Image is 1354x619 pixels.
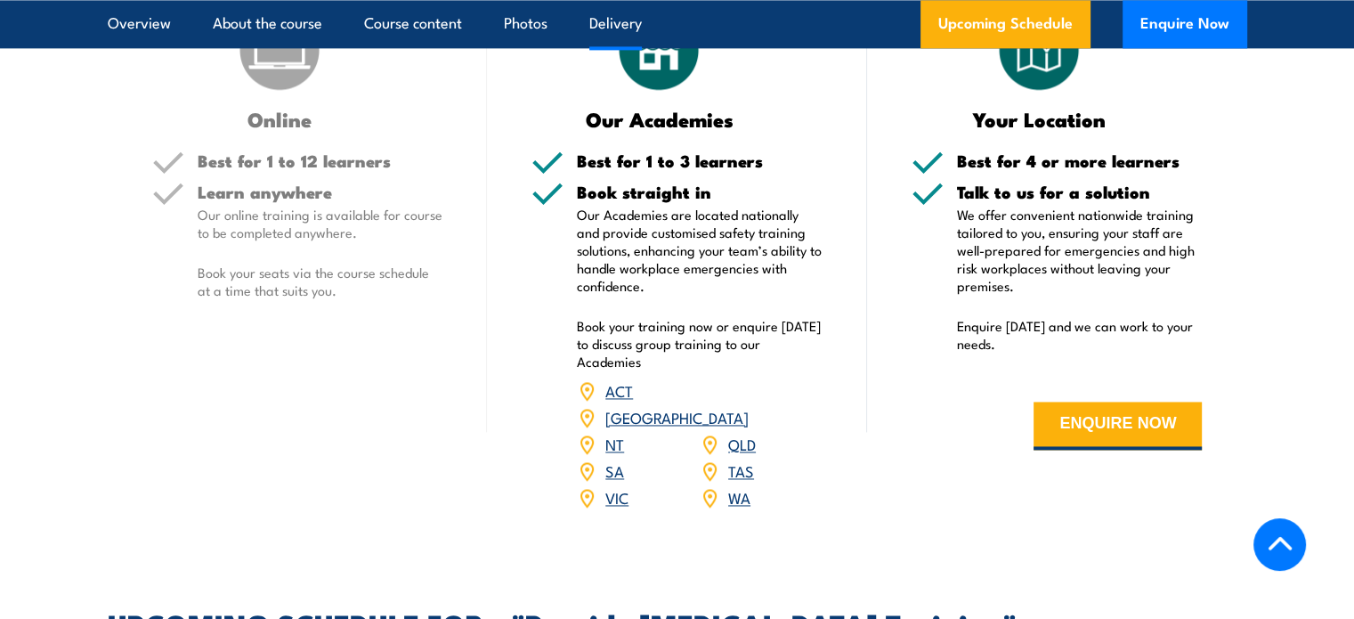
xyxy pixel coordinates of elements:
a: TAS [728,460,754,481]
h5: Learn anywhere [198,183,443,200]
p: Our Academies are located nationally and provide customised safety training solutions, enhancing ... [577,206,823,295]
a: WA [728,486,750,508]
h5: Best for 4 or more learners [957,152,1203,169]
a: NT [605,433,624,454]
p: Book your training now or enquire [DATE] to discuss group training to our Academies [577,317,823,371]
h5: Best for 1 to 12 learners [198,152,443,169]
h5: Talk to us for a solution [957,183,1203,200]
a: VIC [605,486,628,508]
a: QLD [728,433,756,454]
h3: Our Academies [531,109,787,129]
button: ENQUIRE NOW [1034,402,1202,450]
p: We offer convenient nationwide training tailored to you, ensuring your staff are well-prepared fo... [957,206,1203,295]
a: [GEOGRAPHIC_DATA] [605,406,749,428]
h3: Online [152,109,408,129]
h3: Your Location [912,109,1167,129]
a: SA [605,460,624,481]
p: Our online training is available for course to be completed anywhere. [198,206,443,241]
h5: Book straight in [577,183,823,200]
a: ACT [605,379,633,401]
p: Enquire [DATE] and we can work to your needs. [957,317,1203,353]
h5: Best for 1 to 3 learners [577,152,823,169]
p: Book your seats via the course schedule at a time that suits you. [198,264,443,299]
